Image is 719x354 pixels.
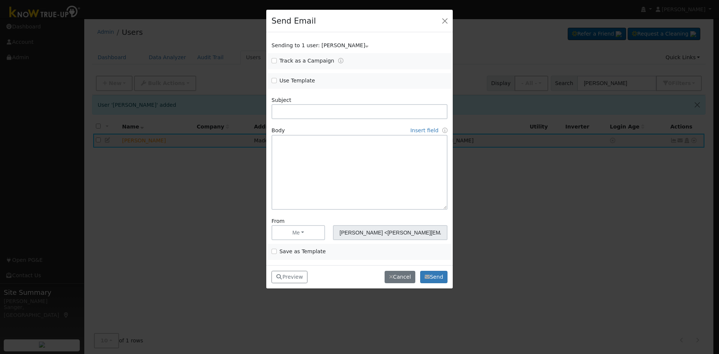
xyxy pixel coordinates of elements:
div: Show users [268,42,452,49]
label: Save as Template [279,248,326,255]
label: Body [271,127,285,134]
a: Insert field [410,127,439,133]
input: Use Template [271,78,277,83]
button: Cancel [385,271,415,284]
a: Fields [442,127,448,133]
label: Use Template [279,77,315,85]
label: Track as a Campaign [279,57,334,65]
h4: Send Email [271,15,316,27]
a: Tracking Campaigns [338,58,343,64]
label: From [271,217,285,225]
label: Subject [271,96,291,104]
button: Send [420,271,448,284]
button: Me [271,225,325,240]
input: Save as Template [271,249,277,254]
button: Preview [271,271,307,284]
input: Track as a Campaign [271,58,277,63]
